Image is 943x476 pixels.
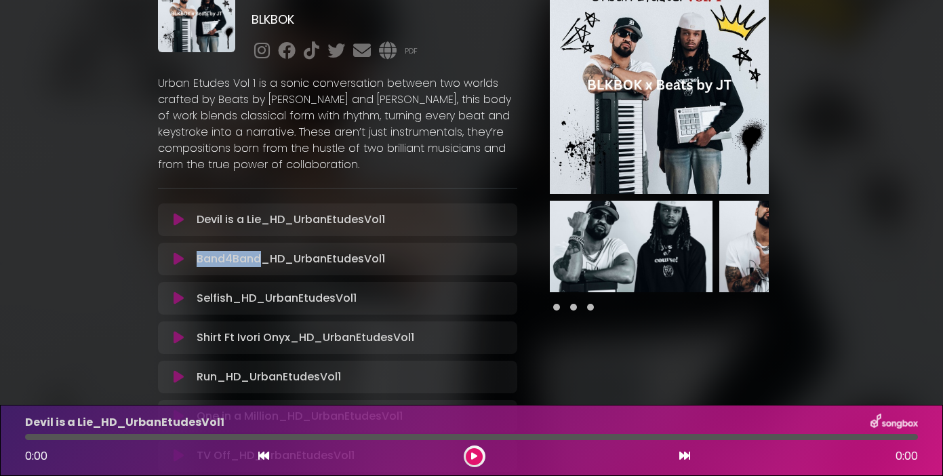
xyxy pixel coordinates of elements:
[405,45,418,57] a: PDF
[158,75,517,173] p: Urban Etudes Vol 1 is a sonic conversation between two worlds crafted by Beats by [PERSON_NAME] a...
[719,201,882,292] img: L6vquRBvSmOaEv2ykAGE
[252,12,517,27] h3: BLKBOK
[197,330,414,346] p: Shirt Ft Ivori Onyx_HD_UrbanEtudesVol1
[25,448,47,464] span: 0:00
[550,201,713,292] img: ENOa5DGjSLO2rmeeJziB
[896,448,918,464] span: 0:00
[197,369,341,385] p: Run_HD_UrbanEtudesVol1
[25,414,224,431] p: Devil is a Lie_HD_UrbanEtudesVol1
[870,414,918,431] img: songbox-logo-white.png
[197,290,357,306] p: Selfish_HD_UrbanEtudesVol1
[197,251,385,267] p: Band4Band_HD_UrbanEtudesVol1
[197,212,385,228] p: Devil is a Lie_HD_UrbanEtudesVol1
